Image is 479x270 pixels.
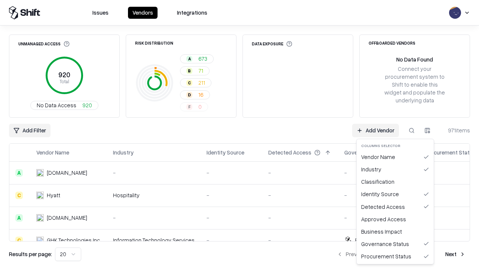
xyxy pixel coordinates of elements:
[358,213,432,225] div: Approved Access
[358,141,432,151] div: Columns selector
[358,163,432,175] div: Industry
[358,151,432,163] div: Vendor Name
[358,201,432,213] div: Detected Access
[358,188,432,200] div: Identity Source
[358,225,432,238] div: Business Impact
[358,250,432,262] div: Procurement Status
[358,175,432,188] div: Classification
[358,238,432,250] div: Governance Status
